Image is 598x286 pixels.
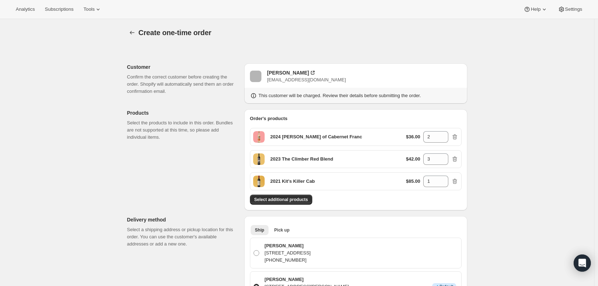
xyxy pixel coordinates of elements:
button: Settings [554,4,587,14]
p: $36.00 [406,133,420,140]
p: [PHONE_NUMBER] [265,257,311,264]
button: Select additional products [250,195,312,205]
p: [STREET_ADDRESS] [265,249,311,257]
p: Customer [127,63,238,71]
span: Subscriptions [45,6,73,12]
p: [PERSON_NAME] [265,276,349,283]
p: This customer will be charged. Review their details before submitting the order. [259,92,421,99]
p: $85.00 [406,178,420,185]
span: Help [531,6,540,12]
p: 2024 [PERSON_NAME] of Cabernet Franc [270,133,362,140]
p: 2023 The Climber Red Blend [270,156,333,163]
span: Chris Funk [250,71,261,82]
p: Select a shipping address or pickup location for this order. You can use the customer's available... [127,226,238,248]
span: [EMAIL_ADDRESS][DOMAIN_NAME] [267,77,346,82]
p: 2021 Kit's Killer Cab [270,178,315,185]
div: [PERSON_NAME] [267,69,309,76]
span: Default Title [253,131,265,143]
p: Confirm the correct customer before creating the order. Shopify will automatically send them an o... [127,73,238,95]
p: $42.00 [406,156,420,163]
p: Select the products to include in this order. Bundles are not supported at this time, so please a... [127,119,238,141]
span: Select additional products [254,197,308,202]
span: Pick up [274,227,290,233]
span: Ship [255,227,264,233]
span: Settings [565,6,582,12]
div: Open Intercom Messenger [574,254,591,272]
p: [PERSON_NAME] [265,242,311,249]
p: Products [127,109,238,116]
span: Analytics [16,6,35,12]
p: Delivery method [127,216,238,223]
span: Default Title [253,153,265,165]
button: Analytics [11,4,39,14]
span: Tools [83,6,95,12]
span: Create one-time order [139,29,212,37]
span: Order's products [250,116,288,121]
span: Default Title [253,176,265,187]
button: Tools [79,4,106,14]
button: Subscriptions [40,4,78,14]
button: Help [519,4,552,14]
